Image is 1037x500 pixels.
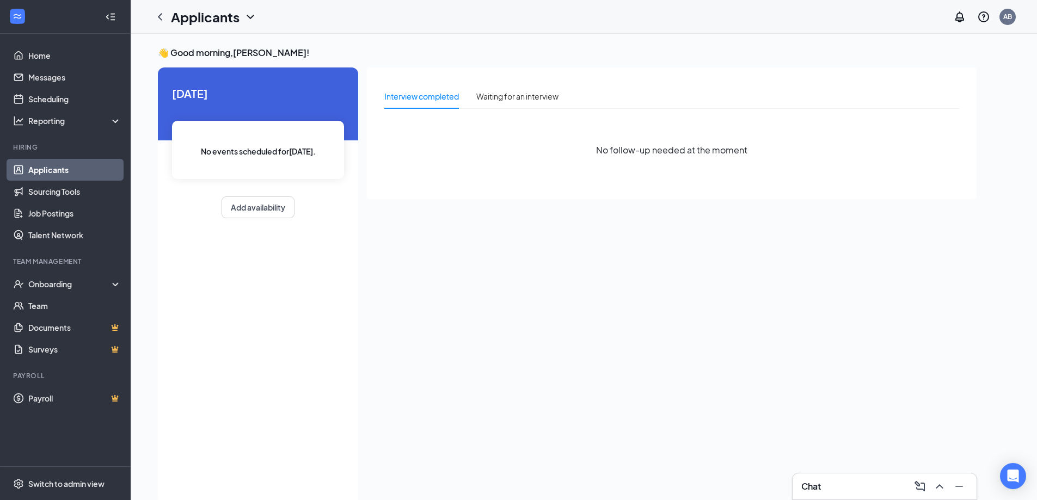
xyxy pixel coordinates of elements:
button: Add availability [222,196,294,218]
svg: ComposeMessage [913,480,926,493]
h1: Applicants [171,8,240,26]
a: DocumentsCrown [28,317,121,338]
div: Reporting [28,115,122,126]
a: Sourcing Tools [28,181,121,202]
span: No events scheduled for [DATE] . [201,145,316,157]
svg: ChevronDown [244,10,257,23]
div: Waiting for an interview [476,90,559,102]
div: Interview completed [384,90,459,102]
svg: Notifications [953,10,966,23]
div: Onboarding [28,279,112,289]
a: Home [28,45,121,66]
button: Minimize [950,478,968,495]
a: Scheduling [28,88,121,110]
a: PayrollCrown [28,387,121,409]
svg: Collapse [105,11,116,22]
div: Open Intercom Messenger [1000,463,1026,489]
svg: ChevronUp [933,480,946,493]
div: AB [1003,12,1012,21]
a: Talent Network [28,224,121,246]
div: Payroll [13,371,119,380]
svg: Settings [13,478,24,489]
span: [DATE] [172,85,344,102]
a: Applicants [28,159,121,181]
svg: WorkstreamLogo [12,11,23,22]
span: No follow-up needed at the moment [596,143,747,157]
div: Hiring [13,143,119,152]
svg: ChevronLeft [154,10,167,23]
a: Messages [28,66,121,88]
div: Team Management [13,257,119,266]
button: ChevronUp [931,478,948,495]
div: Switch to admin view [28,478,105,489]
button: ComposeMessage [911,478,929,495]
a: Team [28,295,121,317]
svg: Minimize [953,480,966,493]
svg: UserCheck [13,279,24,289]
svg: QuestionInfo [977,10,990,23]
svg: Analysis [13,115,24,126]
h3: Chat [801,480,821,492]
a: SurveysCrown [28,338,121,360]
h3: 👋 Good morning, [PERSON_NAME] ! [158,47,977,59]
a: Job Postings [28,202,121,224]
